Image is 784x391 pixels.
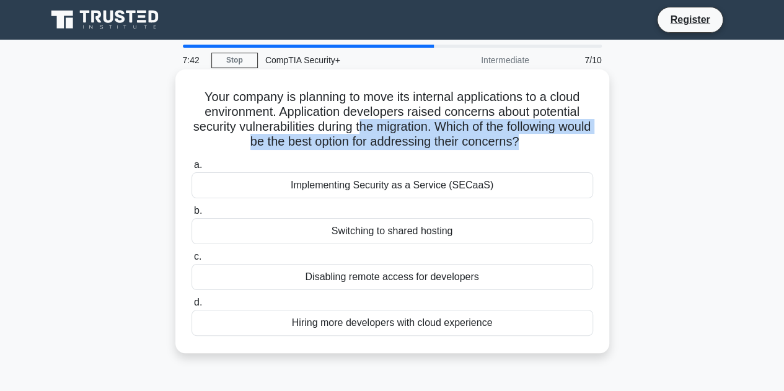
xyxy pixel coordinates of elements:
[190,89,594,150] h5: Your company is planning to move its internal applications to a cloud environment. Application de...
[192,310,593,336] div: Hiring more developers with cloud experience
[175,48,211,72] div: 7:42
[192,172,593,198] div: Implementing Security as a Service (SECaaS)
[663,12,717,27] a: Register
[211,53,258,68] a: Stop
[537,48,609,72] div: 7/10
[194,205,202,216] span: b.
[194,251,201,261] span: c.
[192,218,593,244] div: Switching to shared hosting
[192,264,593,290] div: Disabling remote access for developers
[258,48,428,72] div: CompTIA Security+
[194,297,202,307] span: d.
[428,48,537,72] div: Intermediate
[194,159,202,170] span: a.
